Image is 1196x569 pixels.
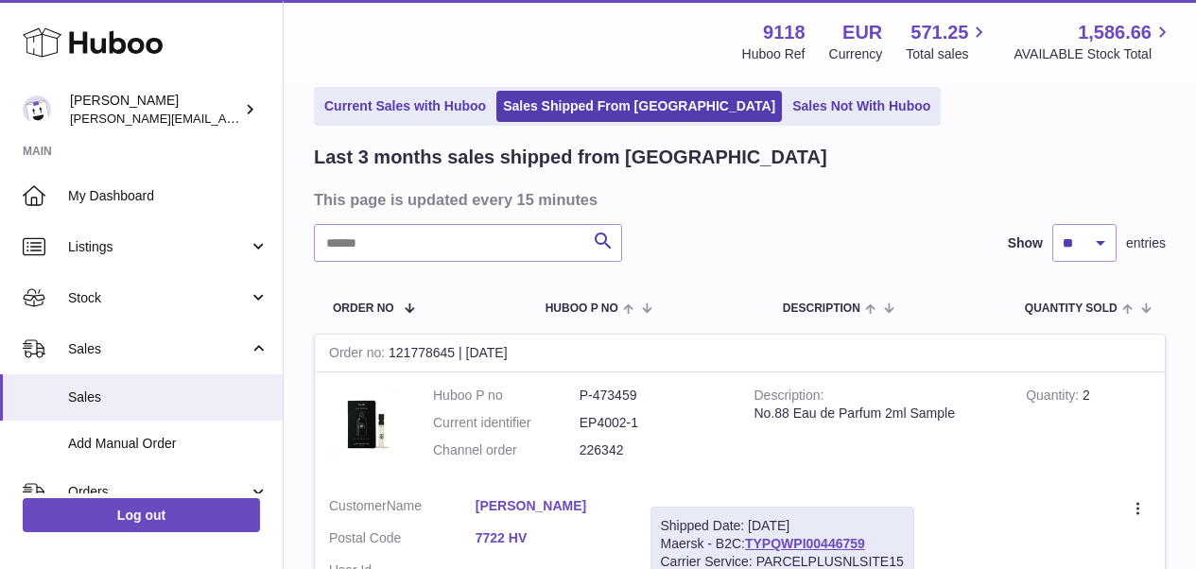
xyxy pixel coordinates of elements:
span: AVAILABLE Stock Total [1014,45,1173,63]
a: TYPQWPI00446759 [745,536,865,551]
span: Total sales [906,45,990,63]
div: [PERSON_NAME] [70,92,240,128]
a: 571.25 Total sales [906,20,990,63]
span: Sales [68,340,249,358]
td: 2 [1012,372,1165,483]
a: 1,586.66 AVAILABLE Stock Total [1014,20,1173,63]
span: Stock [68,289,249,307]
span: Sales [68,388,269,406]
a: [PERSON_NAME] [476,497,622,515]
dt: Current identifier [433,414,580,432]
a: Sales Shipped From [GEOGRAPHIC_DATA] [496,91,782,122]
strong: 9118 [763,20,806,45]
dd: 226342 [580,441,726,459]
span: Listings [68,238,249,256]
span: 571.25 [910,20,968,45]
span: Description [783,302,860,315]
span: Add Manual Order [68,435,269,453]
div: No.88 Eau de Parfum 2ml Sample [754,405,998,422]
img: No.88-sample-cut-out-scaled.jpg [329,387,405,462]
strong: Description [754,388,824,407]
dd: EP4002-1 [580,414,726,432]
span: Huboo P no [546,302,618,315]
span: 1,586.66 [1078,20,1152,45]
span: entries [1126,234,1166,252]
dt: Name [329,497,476,520]
dt: Huboo P no [433,387,580,405]
span: Quantity Sold [1025,302,1118,315]
a: Sales Not With Huboo [786,91,937,122]
span: Customer [329,498,387,513]
div: Currency [829,45,883,63]
a: Log out [23,498,260,532]
span: Order No [333,302,394,315]
strong: Order no [329,345,389,365]
dt: Channel order [433,441,580,459]
h3: This page is updated every 15 minutes [314,189,1161,210]
a: 7722 HV [476,529,622,547]
div: Huboo Ref [742,45,806,63]
h2: Last 3 months sales shipped from [GEOGRAPHIC_DATA] [314,145,827,170]
div: 121778645 | [DATE] [315,335,1165,372]
dd: P-473459 [580,387,726,405]
label: Show [1008,234,1043,252]
div: Shipped Date: [DATE] [661,517,904,535]
strong: Quantity [1026,388,1083,407]
dt: Postal Code [329,529,476,552]
span: [PERSON_NAME][EMAIL_ADDRESS][PERSON_NAME][DOMAIN_NAME] [70,111,480,126]
img: freddie.sawkins@czechandspeake.com [23,95,51,124]
span: Orders [68,483,249,501]
strong: EUR [842,20,882,45]
span: My Dashboard [68,187,269,205]
a: Current Sales with Huboo [318,91,493,122]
